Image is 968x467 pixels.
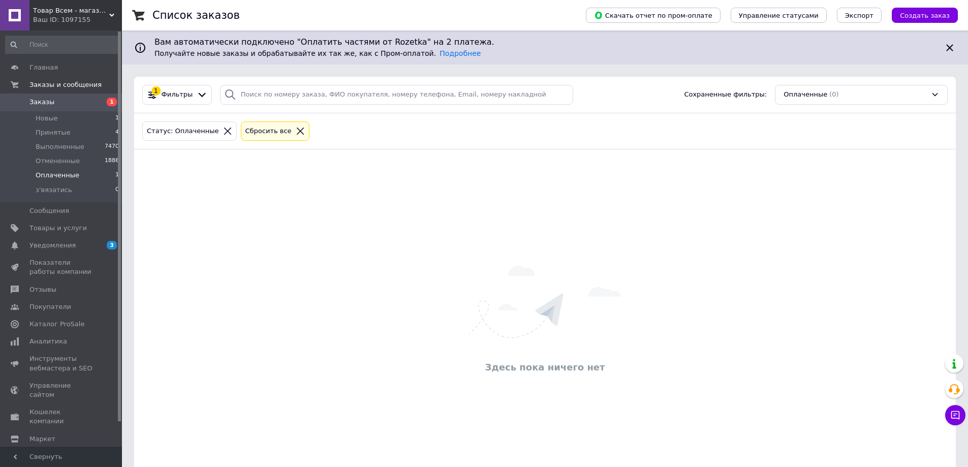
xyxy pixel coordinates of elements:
span: Покупатели [29,302,71,312]
span: Вам автоматически подключено "Оплатить частями от Rozetka" на 2 платежа. [154,37,935,48]
span: Товары и услуги [29,224,87,233]
span: Каталог ProSale [29,320,84,329]
span: Заказы и сообщения [29,80,102,89]
span: Сообщения [29,206,69,215]
span: Сохраненные фильтры: [684,90,767,100]
span: Кошелек компании [29,408,94,426]
span: Принятые [36,128,71,137]
span: Уведомления [29,241,76,250]
span: Экспорт [845,12,873,19]
span: Товар Всем - магазин доступных товаров [33,6,109,15]
span: Получайте новые заказы и обрабатывайте их так же, как с Пром-оплатой. [154,49,481,57]
span: Инструменты вебмастера и SEO [29,354,94,372]
span: Оплаченные [784,90,827,100]
span: 4 [115,128,119,137]
span: 0 [115,185,119,195]
span: Главная [29,63,58,72]
div: Статус: Оплаченные [145,126,221,137]
div: Ваш ID: 1097155 [33,15,122,24]
a: Создать заказ [882,11,958,19]
span: 7470 [105,142,119,151]
input: Поиск по номеру заказа, ФИО покупателя, номеру телефона, Email, номеру накладной [220,85,574,105]
span: Заказы [29,98,54,107]
span: 1 [107,98,117,106]
span: Создать заказ [900,12,950,19]
span: Выполненные [36,142,84,151]
span: (0) [829,90,838,98]
span: 1886 [105,157,119,166]
span: Управление сайтом [29,381,94,399]
button: Чат с покупателем [945,405,965,425]
div: 1 [151,86,161,96]
span: 1 [115,171,119,180]
input: Поиск [5,36,120,54]
span: Аналитика [29,337,67,346]
span: Отмененные [36,157,80,166]
h1: Список заказов [152,9,240,21]
span: Маркет [29,434,55,444]
span: Оплаченные [36,171,79,180]
span: Скачать отчет по пром-оплате [594,11,712,20]
span: Управление статусами [739,12,819,19]
span: Показатели работы компании [29,258,94,276]
button: Управление статусами [731,8,827,23]
span: 3 [107,241,117,250]
div: Здесь пока ничего нет [139,361,951,373]
span: Фильтры [162,90,193,100]
button: Экспорт [837,8,882,23]
a: Подробнее [440,49,481,57]
button: Создать заказ [892,8,958,23]
span: Отзывы [29,285,56,294]
div: Сбросить все [243,126,294,137]
span: 1 [115,114,119,123]
span: Новые [36,114,58,123]
span: з'вязатись [36,185,72,195]
button: Скачать отчет по пром-оплате [586,8,721,23]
